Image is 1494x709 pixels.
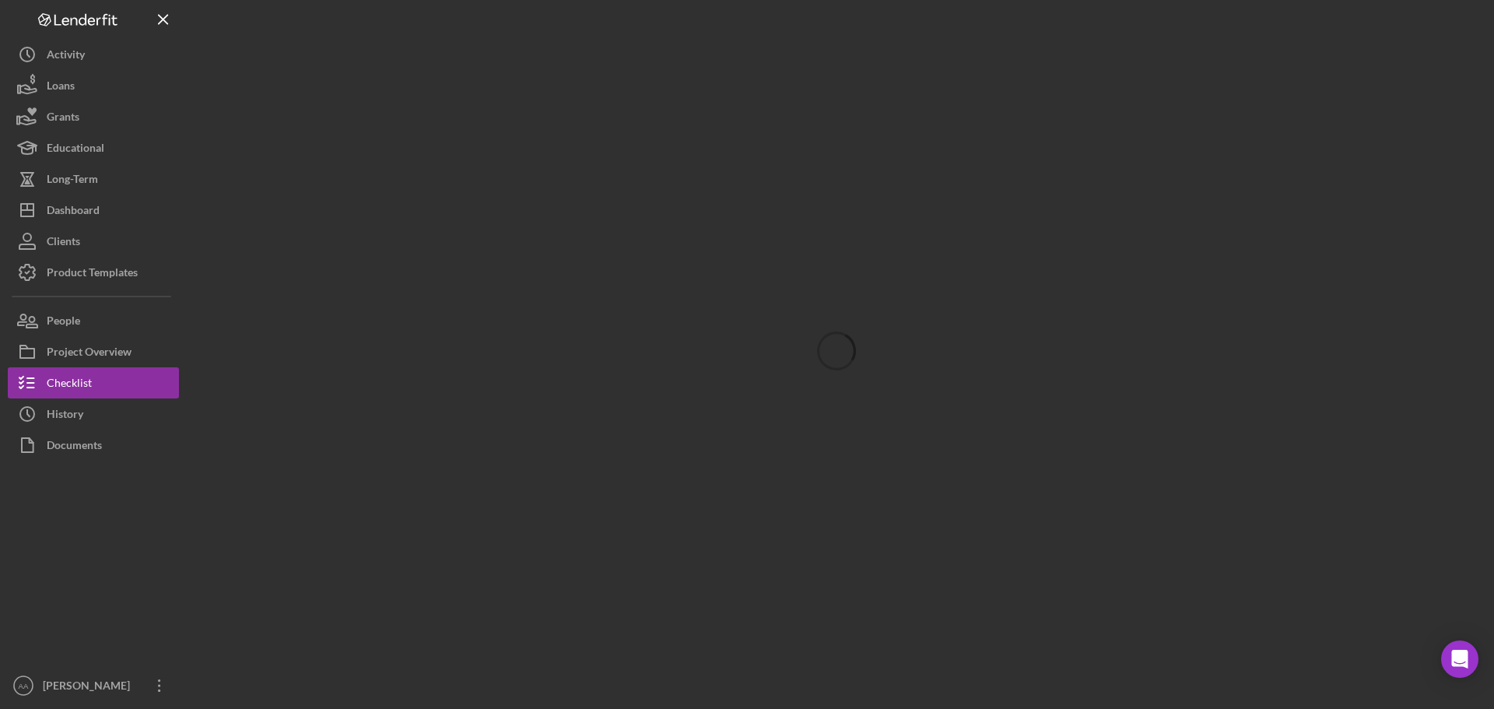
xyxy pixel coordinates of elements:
button: Dashboard [8,195,179,226]
button: Grants [8,101,179,132]
div: Clients [47,226,80,261]
button: Activity [8,39,179,70]
button: Checklist [8,367,179,398]
div: [PERSON_NAME] [39,670,140,705]
div: Open Intercom Messenger [1441,641,1478,678]
button: Documents [8,430,179,461]
div: Product Templates [47,257,138,292]
div: Activity [47,39,85,74]
button: Loans [8,70,179,101]
button: History [8,398,179,430]
div: History [47,398,83,433]
div: Loans [47,70,75,105]
button: AA[PERSON_NAME] [8,670,179,701]
div: Project Overview [47,336,132,371]
div: People [47,305,80,340]
button: People [8,305,179,336]
text: AA [19,682,29,690]
div: Long-Term [47,163,98,198]
div: Checklist [47,367,92,402]
div: Grants [47,101,79,136]
button: Educational [8,132,179,163]
div: Dashboard [47,195,100,230]
button: Long-Term [8,163,179,195]
button: Clients [8,226,179,257]
button: Project Overview [8,336,179,367]
button: Product Templates [8,257,179,288]
div: Educational [47,132,104,167]
div: Documents [47,430,102,465]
